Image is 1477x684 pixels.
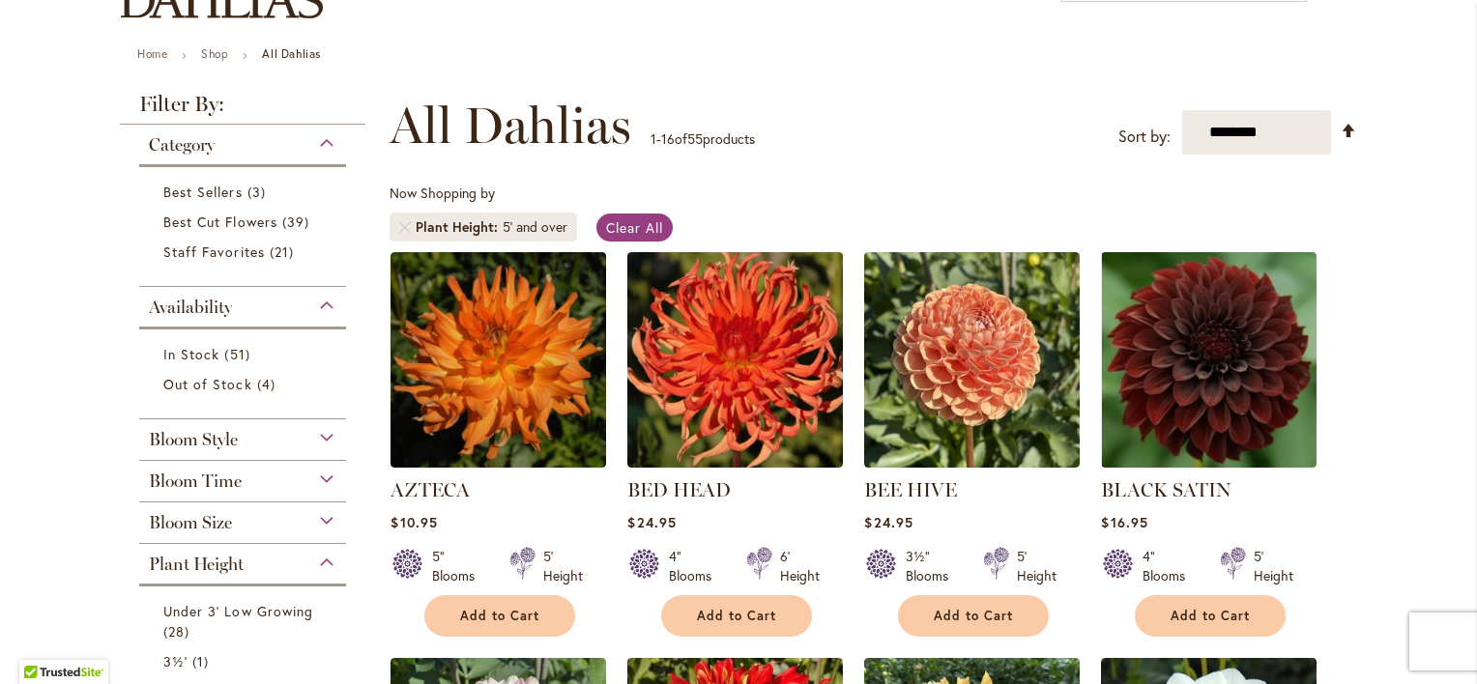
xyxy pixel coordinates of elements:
div: 6' Height [780,547,820,585]
span: Best Cut Flowers [163,213,277,231]
a: Best Sellers [163,182,327,202]
span: $24.95 [864,513,912,531]
div: 4" Blooms [1143,547,1197,585]
img: BEE HIVE [864,252,1080,468]
span: Staff Favorites [163,242,265,261]
a: Out of Stock 4 [163,374,327,394]
a: In Stock 51 [163,344,327,364]
span: Availability [149,297,232,318]
div: 5' Height [1254,547,1293,585]
span: In Stock [163,345,219,363]
span: 1 [192,651,214,671]
div: 5' Height [1017,547,1057,585]
span: Add to Cart [697,608,776,624]
a: BED HEAD [627,478,731,501]
span: Clear All [606,218,663,237]
div: 4" Blooms [669,547,723,585]
span: Bloom Style [149,429,238,450]
span: All Dahlias [390,97,631,155]
span: Category [149,134,215,156]
a: Clear All [596,214,673,242]
span: 16 [661,129,675,148]
a: BLACK SATIN [1101,478,1231,501]
span: Add to Cart [1171,608,1250,624]
span: 39 [282,212,314,232]
div: 5' and over [503,217,567,237]
span: 55 [687,129,703,148]
button: Add to Cart [424,595,575,637]
strong: All Dahlias [262,46,321,61]
span: 51 [224,344,254,364]
img: BED HEAD [627,252,843,468]
a: BED HEAD [627,453,843,471]
img: BLACK SATIN [1101,252,1317,468]
div: 5" Blooms [432,547,486,585]
span: Add to Cart [934,608,1013,624]
span: Best Sellers [163,183,243,201]
a: AZTECA [391,453,606,471]
a: 3½' 1 [163,651,327,671]
iframe: Launch Accessibility Center [14,615,69,670]
div: 3½" Blooms [906,547,960,585]
label: Sort by: [1118,119,1171,155]
img: AZTECA [391,252,606,468]
a: Remove Plant Height 5' and over [399,221,411,233]
strong: Filter By: [120,94,365,125]
span: Under 3' Low Growing [163,602,313,620]
button: Add to Cart [1135,595,1286,637]
button: Add to Cart [898,595,1049,637]
span: Add to Cart [460,608,539,624]
a: BEE HIVE [864,478,957,501]
span: $24.95 [627,513,676,531]
a: Home [137,46,167,61]
span: Out of Stock [163,375,252,393]
span: Plant Height [149,554,244,575]
span: $16.95 [1101,513,1147,531]
span: 3½' [163,652,188,670]
a: Under 3' Low Growing 28 [163,601,327,641]
span: 1 [651,129,656,148]
span: 21 [270,242,299,262]
span: 4 [257,374,280,394]
span: 3 [247,182,271,202]
span: $10.95 [391,513,437,531]
a: Shop [201,46,228,61]
span: Bloom Size [149,512,232,533]
a: AZTECA [391,478,470,501]
a: BEE HIVE [864,453,1080,471]
span: 28 [163,621,194,641]
div: 5' Height [543,547,583,585]
span: Bloom Time [149,470,242,492]
span: Now Shopping by [390,184,495,202]
span: Plant Height [416,217,503,237]
a: Best Cut Flowers [163,212,327,232]
a: Staff Favorites [163,242,327,262]
button: Add to Cart [661,595,812,637]
a: BLACK SATIN [1101,453,1317,471]
p: - of products [651,124,755,155]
